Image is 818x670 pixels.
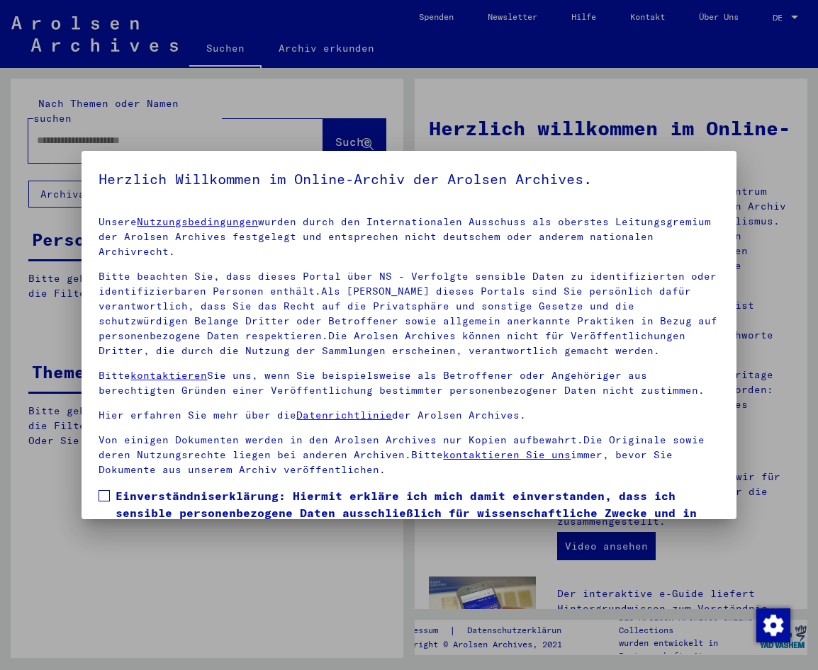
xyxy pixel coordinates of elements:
[99,269,719,358] p: Bitte beachten Sie, dass dieses Portal über NS - Verfolgte sensible Daten zu identifizierten oder...
[99,433,719,477] p: Von einigen Dokumenten werden in den Arolsen Archives nur Kopien aufbewahrt.Die Originale sowie d...
[116,487,719,572] span: Einverständniserklärung: Hiermit erkläre ich mich damit einverstanden, dass ich sensible personen...
[99,215,719,259] p: Unsere wurden durch den Internationalen Ausschuss als oberstes Leitungsgremium der Arolsen Archiv...
[296,409,392,421] a: Datenrichtlinie
[130,369,207,382] a: kontaktieren
[99,168,719,191] h5: Herzlich Willkommen im Online-Archiv der Arolsen Archives.
[137,215,258,228] a: Nutzungsbedingungen
[99,408,719,423] p: Hier erfahren Sie mehr über die der Arolsen Archives.
[99,368,719,398] p: Bitte Sie uns, wenn Sie beispielsweise als Betroffener oder Angehöriger aus berechtigten Gründen ...
[443,448,571,461] a: kontaktieren Sie uns
[756,608,790,642] img: Zustimmung ändern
